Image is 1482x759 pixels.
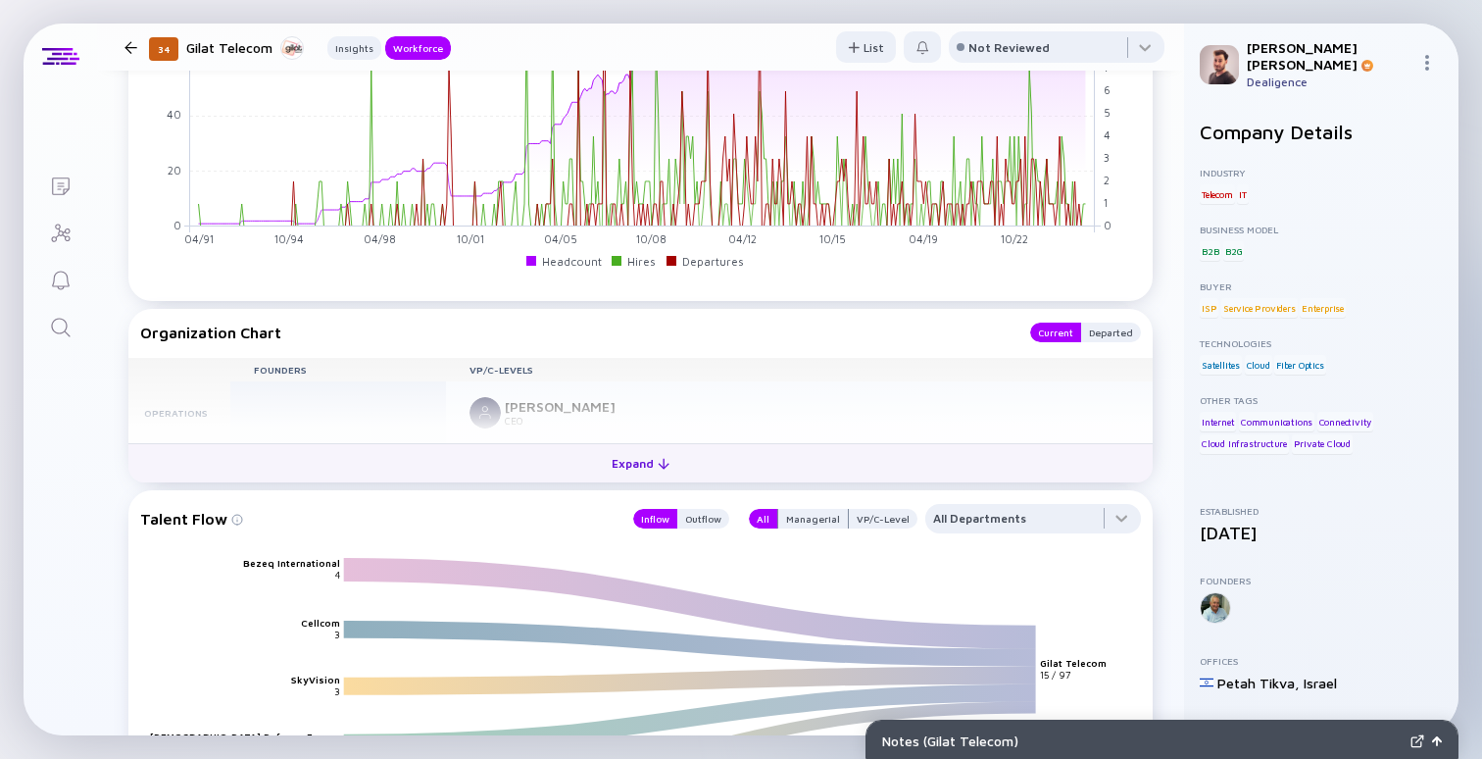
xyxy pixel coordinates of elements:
div: B2G [1223,241,1244,261]
button: Inflow [633,509,677,529]
img: Open Notes [1432,736,1442,746]
div: Gilat Telecom [186,35,304,60]
div: Telecom [1200,184,1235,204]
h2: Company Details [1200,121,1443,143]
tspan: 10/08 [636,232,667,245]
img: Expand Notes [1410,734,1424,748]
img: Menu [1419,55,1435,71]
div: Private Cloud [1292,434,1353,454]
div: Insights [327,38,381,58]
div: IT [1237,184,1249,204]
button: Workforce [385,36,451,60]
button: Current [1030,323,1081,342]
button: All [749,509,777,529]
button: Outflow [677,509,729,529]
div: Workforce [385,38,451,58]
div: Managerial [778,509,848,529]
button: Departed [1081,323,1141,342]
div: Service Providers [1221,298,1298,318]
tspan: 0 [173,219,181,231]
text: SkyVision [291,674,340,685]
div: Communications [1239,412,1314,431]
div: Dealigence [1247,75,1411,89]
text: 15 / 97 [1041,669,1072,681]
div: Buyer [1200,280,1443,292]
a: Lists [24,161,97,208]
div: Fiber Optics [1274,355,1326,375]
a: Search [24,302,97,349]
a: Reminders [24,255,97,302]
div: Connectivity [1317,412,1374,431]
tspan: 04/98 [364,232,396,245]
div: Enterprise [1300,298,1346,318]
div: Cloud Infrastructure [1200,434,1289,454]
tspan: 04/05 [544,232,577,245]
text: [DEMOGRAPHIC_DATA] Defense Forces [150,731,340,742]
div: Israel [1304,675,1337,691]
text: Bezeq International [243,557,340,569]
div: Notes ( Gilat Telecom ) [882,733,1403,749]
div: Petah Tikva , [1217,675,1300,691]
div: [DATE] [1200,523,1443,543]
img: Israel Flag [1200,676,1213,689]
div: Established [1200,505,1443,517]
tspan: 10/94 [274,232,304,245]
text: Cellcom [301,617,340,629]
tspan: 2 [1104,174,1110,186]
div: Organization Chart [140,323,1011,342]
div: Business Model [1200,224,1443,235]
div: List [836,32,896,63]
button: Managerial [777,509,849,529]
text: Gilat Telecom [1041,657,1108,669]
tspan: 3 [1104,151,1110,164]
img: Gil Profile Picture [1200,45,1239,84]
tspan: 0 [1104,219,1111,231]
tspan: 04/12 [728,232,757,245]
tspan: 20 [168,164,181,177]
tspan: 1 [1104,196,1108,209]
tspan: 6 [1104,83,1111,96]
div: Expand [600,448,681,479]
div: Offices [1200,655,1443,667]
div: 34 [149,37,178,61]
tspan: 5 [1104,106,1111,119]
div: Founders [1200,575,1443,586]
div: B2B [1200,241,1220,261]
tspan: 40 [167,108,181,121]
div: Industry [1200,167,1443,178]
div: Internet [1200,412,1236,431]
tspan: 10/22 [1001,232,1028,245]
button: List [836,31,896,63]
div: [PERSON_NAME] [PERSON_NAME] [1247,39,1411,73]
div: Satellites [1200,355,1242,375]
div: ISP [1200,298,1218,318]
tspan: 10/15 [819,232,846,245]
div: Not Reviewed [968,40,1050,55]
tspan: 7 [1104,61,1110,74]
tspan: 04/19 [909,232,938,245]
text: 4 [335,569,340,581]
button: Insights [327,36,381,60]
div: Technologies [1200,337,1443,349]
div: Other Tags [1200,394,1443,406]
tspan: 04/91 [184,232,214,245]
a: Investor Map [24,208,97,255]
tspan: 10/01 [457,232,484,245]
text: 3 [334,685,340,697]
button: VP/C-Level [849,509,917,529]
button: Expand [128,443,1153,482]
text: 3 [334,629,340,640]
tspan: 4 [1104,128,1111,141]
div: Talent Flow [140,504,614,533]
div: Cloud [1245,355,1272,375]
